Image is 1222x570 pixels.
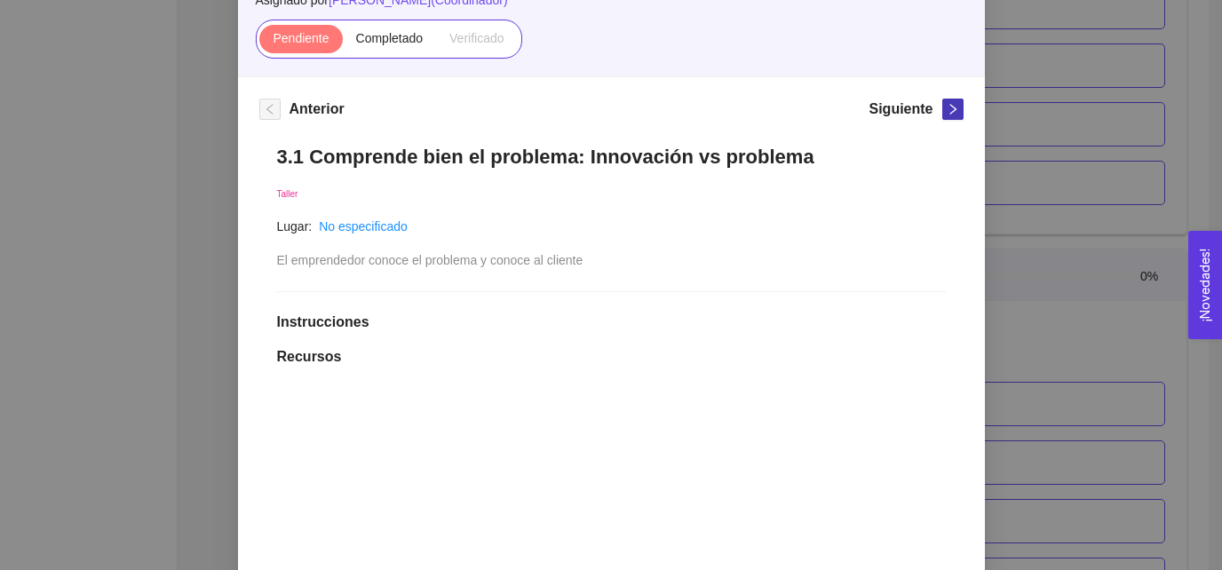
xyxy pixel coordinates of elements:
[1188,231,1222,339] button: Open Feedback Widget
[449,31,504,45] span: Verificado
[356,31,424,45] span: Completado
[942,99,964,120] button: right
[273,31,329,45] span: Pendiente
[277,348,946,366] h1: Recursos
[943,103,963,115] span: right
[319,219,408,234] a: No especificado
[277,217,313,236] article: Lugar:
[290,99,345,120] h5: Anterior
[277,189,298,199] span: Taller
[277,313,946,331] h1: Instrucciones
[869,99,932,120] h5: Siguiente
[277,145,946,169] h1: 3.1 Comprende bien el problema: Innovación vs problema
[277,253,583,267] span: El emprendedor conoce el problema y conoce al cliente
[259,99,281,120] button: left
